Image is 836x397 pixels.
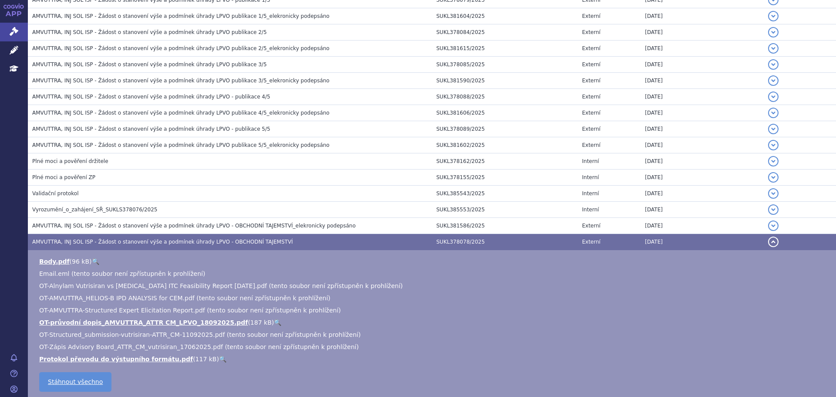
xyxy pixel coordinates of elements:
[432,73,578,89] td: SUKL381590/2025
[768,188,779,199] button: detail
[640,202,764,218] td: [DATE]
[640,186,764,202] td: [DATE]
[432,218,578,234] td: SUKL381586/2025
[39,331,361,338] span: OT-Structured_submission-vutrisiran-ATTR_CM-11092025.pdf (tento soubor není zpřístupněn k prohlíž...
[39,356,193,363] a: Protokol převodu do výstupního formátu.pdf
[640,218,764,234] td: [DATE]
[32,174,95,180] span: Plné moci a pověření ZP
[640,121,764,137] td: [DATE]
[768,237,779,247] button: detail
[32,29,267,35] span: AMVUTTRA, INJ SOL ISP - Žádost o stanovení výše a podmínek úhrady LPVO publikace 2/5
[582,29,600,35] span: Externí
[39,258,70,265] a: Body.pdf
[582,207,599,213] span: Interní
[640,41,764,57] td: [DATE]
[432,89,578,105] td: SUKL378088/2025
[640,137,764,153] td: [DATE]
[582,239,600,245] span: Externí
[32,45,330,51] span: AMVUTTRA, INJ SOL ISP - Žádost o stanovení výše a podmínek úhrady LPVO publikace 2/5_elekronicky ...
[72,258,89,265] span: 96 kB
[32,142,330,148] span: AMVUTTRA, INJ SOL ISP - Žádost o stanovení výše a podmínek úhrady LPVO publikace 5/5_elekronicky ...
[432,57,578,73] td: SUKL378085/2025
[768,140,779,150] button: detail
[640,8,764,24] td: [DATE]
[39,318,827,327] li: ( )
[32,13,330,19] span: AMVUTTRA, INJ SOL ISP - Žádost o stanovení výše a podmínek úhrady LPVO publikace 1/5_elekronicky ...
[582,223,600,229] span: Externí
[32,158,108,164] span: Plné moci a pověření držitele
[32,239,293,245] span: AMVUTTRA, INJ SOL ISP - Žádost o stanovení výše a podmínek úhrady LPVO - OBCHODNÍ TAJEMSTVÍ
[432,24,578,41] td: SUKL378084/2025
[32,223,356,229] span: AMVUTTRA, INJ SOL ISP - Žádost o stanovení výše a podmínek úhrady LPVO - OBCHODNÍ TAJEMSTVÍ_elekr...
[768,75,779,86] button: detail
[32,126,270,132] span: AMVUTTRA, INJ SOL ISP - Žádost o stanovení výše a podmínek úhrady LPVO - publikace 5/5
[32,207,157,213] span: Vyrozumění_o_zahájení_SŘ_SUKLS378076/2025
[768,221,779,231] button: detail
[432,8,578,24] td: SUKL381604/2025
[640,89,764,105] td: [DATE]
[640,57,764,73] td: [DATE]
[582,190,599,197] span: Interní
[768,43,779,54] button: detail
[640,234,764,250] td: [DATE]
[432,41,578,57] td: SUKL381615/2025
[582,174,599,180] span: Interní
[768,124,779,134] button: detail
[768,27,779,37] button: detail
[32,110,330,116] span: AMVUTTRA, INJ SOL ISP - Žádost o stanovení výše a podmínek úhrady LPVO publikace 4/5_elekronicky ...
[432,105,578,121] td: SUKL381606/2025
[39,343,359,350] span: OT-Zápis Advisory Board_ATTR_CM_vutrisiran_17062025.pdf (tento soubor není zpřístupněn k prohlížení)
[32,61,267,68] span: AMVUTTRA, INJ SOL ISP - Žádost o stanovení výše a podmínek úhrady LPVO publikace 3/5
[432,170,578,186] td: SUKL378155/2025
[768,172,779,183] button: detail
[432,186,578,202] td: SUKL385543/2025
[640,24,764,41] td: [DATE]
[432,121,578,137] td: SUKL378089/2025
[274,319,281,326] a: 🔍
[768,108,779,118] button: detail
[768,59,779,70] button: detail
[32,78,330,84] span: AMVUTTRA, INJ SOL ISP - Žádost o stanovení výše a podmínek úhrady LPVO publikace 3/5_elekronicky ...
[92,258,99,265] a: 🔍
[582,158,599,164] span: Interní
[32,190,79,197] span: Validační protokol
[32,94,270,100] span: AMVUTTRA, INJ SOL ISP - Žádost o stanovení výše a podmínek úhrady LPVO - publikace 4/5
[39,270,205,277] span: Email.eml (tento soubor není zpřístupněn k prohlížení)
[582,94,600,100] span: Externí
[39,307,341,314] span: OT-AMVUTTRA-Structured Expert Elicitation Report.pdf (tento soubor není zpřístupněn k prohlížení)
[768,156,779,166] button: detail
[640,153,764,170] td: [DATE]
[39,355,827,363] li: ( )
[39,295,330,302] span: OT-AMVUTTRA_HELIOS-B IPD ANALYSIS for CEM.pdf (tento soubor není zpřístupněn k prohlížení)
[196,356,217,363] span: 117 kB
[39,372,111,392] a: Stáhnout všechno
[640,105,764,121] td: [DATE]
[582,13,600,19] span: Externí
[582,126,600,132] span: Externí
[582,61,600,68] span: Externí
[768,92,779,102] button: detail
[39,282,403,289] span: OT-Alnylam Vutrisiran vs [MEDICAL_DATA] ITC Feasibility Report [DATE].pdf (tento soubor není zpří...
[768,204,779,215] button: detail
[640,73,764,89] td: [DATE]
[582,142,600,148] span: Externí
[582,45,600,51] span: Externí
[219,356,226,363] a: 🔍
[250,319,272,326] span: 187 kB
[582,78,600,84] span: Externí
[39,257,827,266] li: ( )
[640,170,764,186] td: [DATE]
[432,202,578,218] td: SUKL385553/2025
[768,11,779,21] button: detail
[582,110,600,116] span: Externí
[432,153,578,170] td: SUKL378162/2025
[432,137,578,153] td: SUKL381602/2025
[39,319,248,326] a: OT-průvodní dopis_AMVUTTRA_ATTR CM_LPVO_18092025.pdf
[432,234,578,250] td: SUKL378078/2025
